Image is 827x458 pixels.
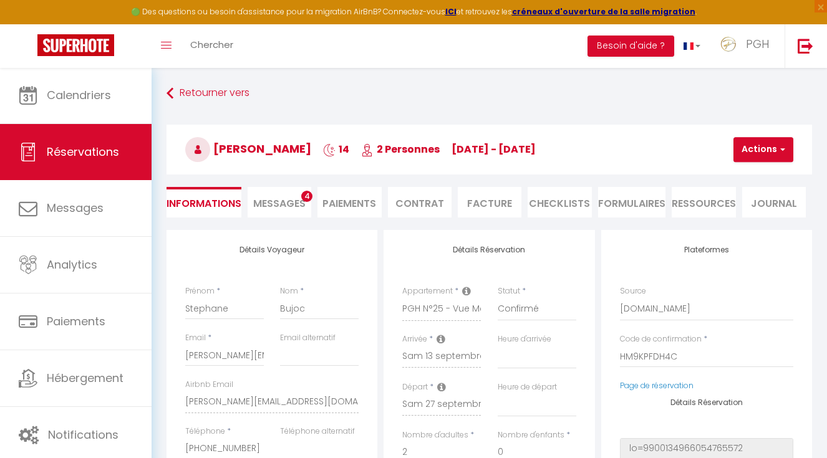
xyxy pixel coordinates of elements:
[620,398,793,407] h4: Détails Réservation
[388,187,452,217] li: Contrat
[798,38,813,54] img: logout
[402,246,576,254] h4: Détails Réservation
[672,187,736,217] li: Ressources
[598,187,665,217] li: FORMULAIRES
[37,34,114,56] img: Super Booking
[498,333,551,345] label: Heure d'arrivée
[498,285,520,297] label: Statut
[185,426,225,437] label: Téléphone
[47,200,104,216] span: Messages
[280,426,355,437] label: Téléphone alternatif
[733,137,793,162] button: Actions
[445,6,457,17] a: ICI
[620,246,793,254] h4: Plateformes
[301,191,312,202] span: 4
[185,246,359,254] h4: Détails Voyageur
[588,36,674,57] button: Besoin d'aide ?
[317,187,381,217] li: Paiements
[498,381,557,393] label: Heure de départ
[280,332,336,344] label: Email alternatif
[710,24,785,68] a: ... PGH
[452,142,536,156] span: [DATE] - [DATE]
[512,6,695,17] a: créneaux d'ouverture de la salle migration
[10,5,47,42] button: Ouvrir le widget de chat LiveChat
[253,196,306,211] span: Messages
[742,187,806,217] li: Journal
[185,285,215,297] label: Prénom
[190,38,233,51] span: Chercher
[528,187,591,217] li: CHECKLISTS
[47,87,111,103] span: Calendriers
[185,141,311,156] span: [PERSON_NAME]
[185,332,206,344] label: Email
[323,142,349,156] span: 14
[402,285,453,297] label: Appartement
[47,257,97,272] span: Analytics
[181,24,243,68] a: Chercher
[48,427,118,442] span: Notifications
[719,36,738,53] img: ...
[47,144,119,160] span: Réservations
[167,187,241,217] li: Informations
[185,379,233,391] label: Airbnb Email
[458,187,521,217] li: Facture
[47,313,105,329] span: Paiements
[774,402,818,449] iframe: Chat
[361,142,440,156] span: 2 Personnes
[402,429,468,441] label: Nombre d'adultes
[47,370,123,386] span: Hébergement
[280,285,298,297] label: Nom
[620,285,646,297] label: Source
[167,82,812,105] a: Retourner vers
[402,333,427,345] label: Arrivée
[402,381,428,393] label: Départ
[620,380,694,391] a: Page de réservation
[746,36,769,52] span: PGH
[498,429,564,441] label: Nombre d'enfants
[620,333,702,345] label: Code de confirmation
